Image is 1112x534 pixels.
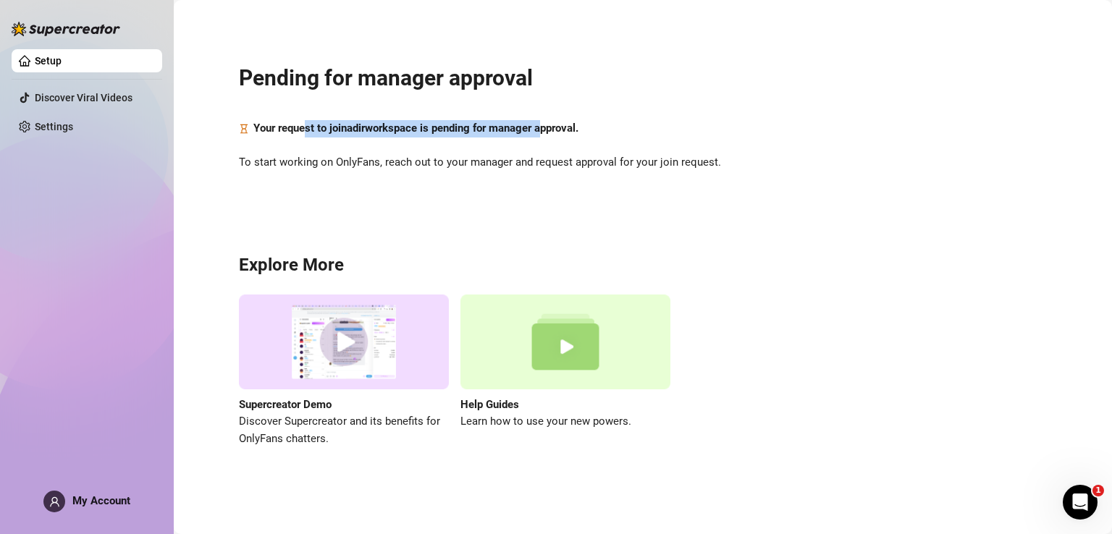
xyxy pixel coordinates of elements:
h3: Explore More [239,254,1047,277]
a: Settings [35,121,73,132]
iframe: Intercom live chat [1063,485,1098,520]
img: logo-BBDzfeDw.svg [12,22,120,36]
a: Help GuidesLearn how to use your new powers. [460,294,670,447]
strong: Help Guides [460,398,519,411]
a: Setup [35,55,62,67]
span: user [49,496,60,507]
img: help guides [460,294,670,389]
h2: Pending for manager approval [239,64,1047,92]
span: Learn how to use your new powers. [460,413,670,431]
span: hourglass [239,120,249,137]
span: My Account [72,494,130,507]
span: To start working on OnlyFans, reach out to your manager and request approval for your join request. [239,154,1047,171]
a: Supercreator DemoDiscover Supercreator and its benefits for OnlyFans chatters. [239,294,449,447]
img: supercreator demo [239,294,449,389]
span: 1 [1092,485,1104,496]
span: Discover Supercreator and its benefits for OnlyFans chatters. [239,413,449,447]
strong: Supercreator Demo [239,398,332,411]
a: Discover Viral Videos [35,92,132,103]
strong: Your request to join adir workspace is pending for manager approval. [253,122,578,135]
